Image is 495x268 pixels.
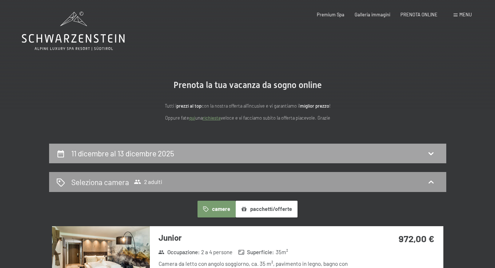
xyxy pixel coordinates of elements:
a: Premium Spa [317,12,344,17]
strong: Superficie : [238,248,274,256]
p: Tutti i con la nostra offerta all'incusive e vi garantiamo il ! [102,102,393,109]
a: richiesta [203,115,221,121]
span: Menu [459,12,472,17]
span: 2 a 4 persone [201,248,232,256]
a: Galleria immagini [355,12,390,17]
button: camere [197,201,235,217]
span: 2 adulti [134,178,162,185]
span: Prenota la tua vacanza da sogno online [173,80,322,90]
strong: miglior prezzo [300,103,329,109]
strong: 972,00 € [399,233,434,244]
strong: prezzi al top [176,103,201,109]
a: quì [189,115,195,121]
a: PRENOTA ONLINE [400,12,438,17]
p: Oppure fate una veloce e vi facciamo subito la offerta piacevole. Grazie [102,114,393,121]
h2: 11 dicembre al 13 dicembre 2025 [71,149,174,158]
strong: Occupazione : [158,248,200,256]
span: 35 m² [276,248,288,256]
h2: Seleziona camera [71,177,129,187]
h3: Junior [159,232,355,243]
button: pacchetti/offerte [236,201,298,217]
